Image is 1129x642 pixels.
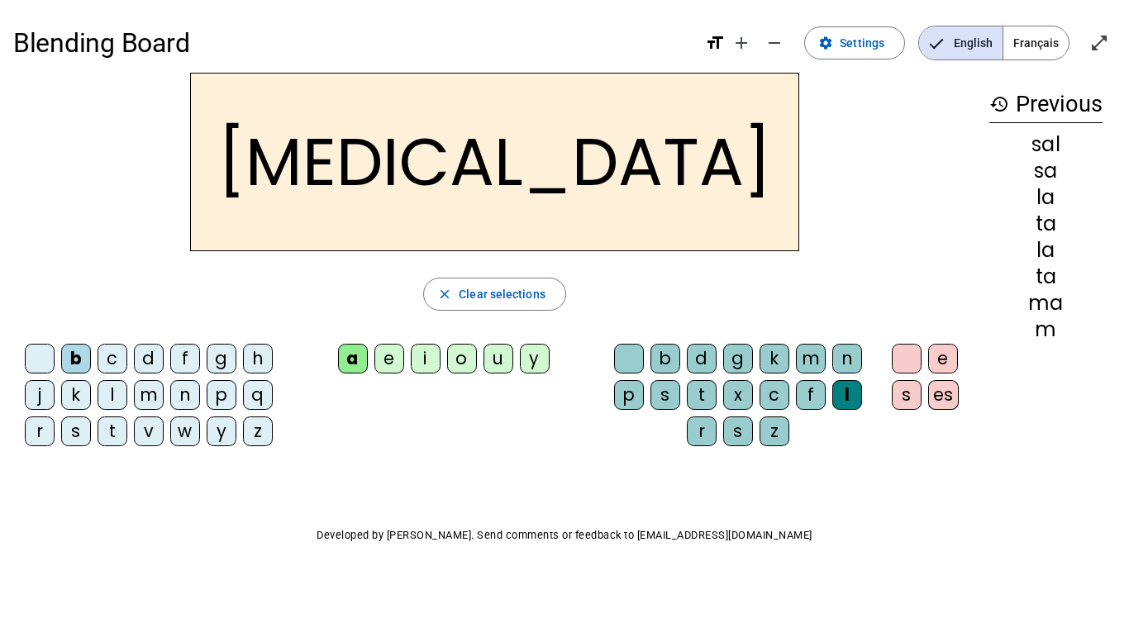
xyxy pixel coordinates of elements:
button: Decrease font size [758,26,791,59]
div: m [989,320,1103,340]
div: w [170,416,200,446]
div: sa [989,161,1103,181]
div: d [687,344,717,373]
div: n [832,344,862,373]
h3: Previous [989,86,1103,123]
div: z [760,416,789,446]
div: b [61,344,91,373]
div: b [650,344,680,373]
div: p [614,380,644,410]
mat-icon: settings [818,36,833,50]
div: q [243,380,273,410]
h1: Blending Board [13,17,692,69]
div: c [98,344,127,373]
div: t [98,416,127,446]
div: r [25,416,55,446]
div: f [170,344,200,373]
span: Français [1003,26,1069,59]
mat-icon: add [731,33,751,53]
span: Clear selections [459,284,545,304]
div: k [61,380,91,410]
mat-icon: history [989,94,1009,114]
div: y [520,344,550,373]
mat-button-toggle-group: Language selection [918,26,1069,60]
div: l [832,380,862,410]
div: y [207,416,236,446]
div: p [207,380,236,410]
div: z [243,416,273,446]
div: j [25,380,55,410]
div: g [723,344,753,373]
div: n [170,380,200,410]
div: c [760,380,789,410]
button: Enter full screen [1083,26,1116,59]
div: la [989,240,1103,260]
span: English [919,26,1003,59]
mat-icon: close [437,287,452,302]
div: h [243,344,273,373]
div: u [484,344,513,373]
div: la [989,188,1103,207]
div: s [61,416,91,446]
div: m [134,380,164,410]
div: s [650,380,680,410]
div: ta [989,214,1103,234]
div: o [447,344,477,373]
button: Increase font size [725,26,758,59]
div: x [723,380,753,410]
div: e [374,344,404,373]
button: Settings [804,26,905,59]
div: d [134,344,164,373]
div: r [687,416,717,446]
div: k [760,344,789,373]
div: e [928,344,958,373]
p: Developed by [PERSON_NAME]. Send comments or feedback to [EMAIL_ADDRESS][DOMAIN_NAME] [13,525,1116,545]
div: i [411,344,441,373]
div: ma [989,293,1103,313]
div: sal [989,135,1103,155]
mat-icon: format_size [705,33,725,53]
h2: [MEDICAL_DATA] [190,73,799,251]
button: Clear selections [423,278,566,311]
div: m [796,344,826,373]
div: ta [989,267,1103,287]
div: l [98,380,127,410]
div: s [892,380,922,410]
div: f [796,380,826,410]
div: a [338,344,368,373]
span: Settings [840,33,884,53]
mat-icon: open_in_full [1089,33,1109,53]
mat-icon: remove [765,33,784,53]
div: t [687,380,717,410]
div: g [207,344,236,373]
div: s [723,416,753,446]
div: v [134,416,164,446]
div: es [928,380,959,410]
